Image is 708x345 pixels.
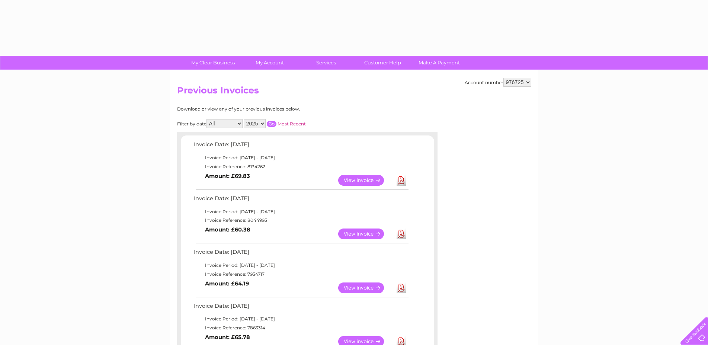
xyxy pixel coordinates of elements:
[192,314,410,323] td: Invoice Period: [DATE] - [DATE]
[192,247,410,261] td: Invoice Date: [DATE]
[192,301,410,315] td: Invoice Date: [DATE]
[205,280,249,287] b: Amount: £64.19
[192,216,410,225] td: Invoice Reference: 8044995
[177,85,531,99] h2: Previous Invoices
[338,282,393,293] a: View
[465,78,531,87] div: Account number
[295,56,357,70] a: Services
[397,282,406,293] a: Download
[205,334,250,341] b: Amount: £65.78
[205,173,250,179] b: Amount: £69.83
[352,56,413,70] a: Customer Help
[192,194,410,207] td: Invoice Date: [DATE]
[192,207,410,216] td: Invoice Period: [DATE] - [DATE]
[192,270,410,279] td: Invoice Reference: 7954717
[177,119,372,128] div: Filter by date
[409,56,470,70] a: Make A Payment
[397,175,406,186] a: Download
[192,323,410,332] td: Invoice Reference: 7863314
[192,261,410,270] td: Invoice Period: [DATE] - [DATE]
[177,106,372,112] div: Download or view any of your previous invoices below.
[278,121,306,127] a: Most Recent
[338,175,393,186] a: View
[205,226,250,233] b: Amount: £60.38
[192,153,410,162] td: Invoice Period: [DATE] - [DATE]
[192,162,410,171] td: Invoice Reference: 8134262
[182,56,244,70] a: My Clear Business
[192,140,410,153] td: Invoice Date: [DATE]
[239,56,300,70] a: My Account
[338,229,393,239] a: View
[397,229,406,239] a: Download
